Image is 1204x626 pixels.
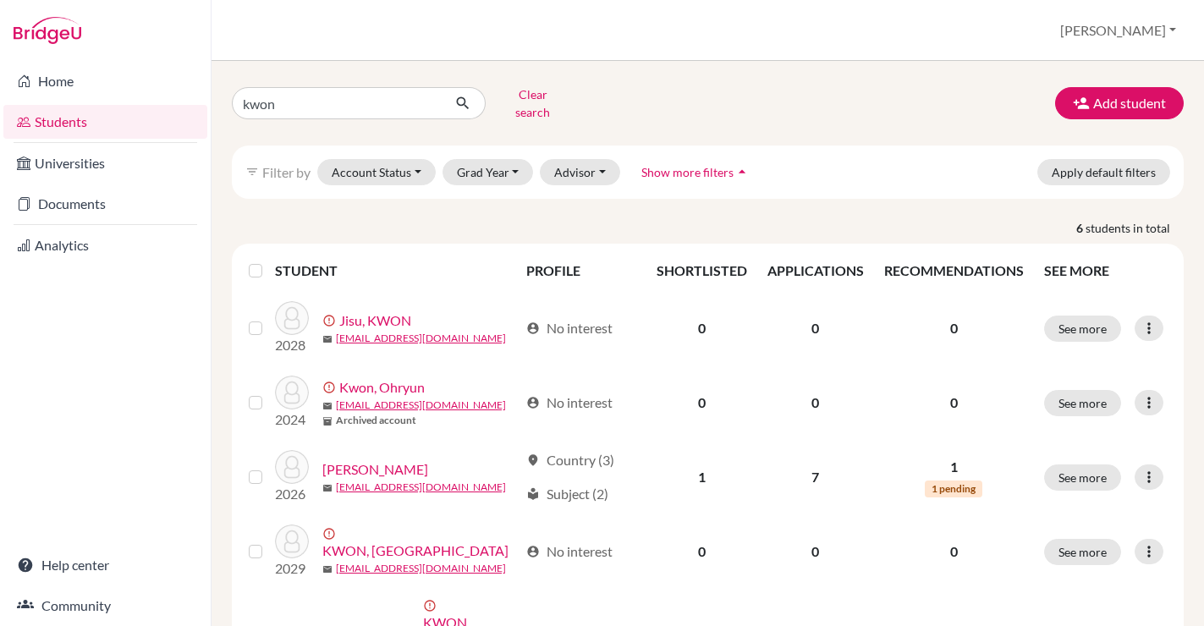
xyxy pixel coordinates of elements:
a: [EMAIL_ADDRESS][DOMAIN_NAME] [336,398,506,413]
span: mail [322,401,333,411]
td: 7 [757,440,874,514]
p: 2029 [275,558,309,579]
a: [EMAIL_ADDRESS][DOMAIN_NAME] [336,561,506,576]
button: Clear search [486,81,580,125]
span: Show more filters [641,165,734,179]
p: 2024 [275,409,309,430]
div: No interest [526,541,613,562]
img: Kwon, Taekhyun [275,450,309,484]
th: APPLICATIONS [757,250,874,291]
td: 0 [646,291,757,365]
img: Jisu, KWON [275,301,309,335]
span: account_circle [526,321,540,335]
a: Students [3,105,207,139]
button: See more [1044,539,1121,565]
a: Community [3,589,207,623]
button: See more [1044,464,1121,491]
span: account_circle [526,396,540,409]
a: [EMAIL_ADDRESS][DOMAIN_NAME] [336,331,506,346]
p: 2028 [275,335,309,355]
th: SEE MORE [1034,250,1177,291]
span: account_circle [526,545,540,558]
th: PROFILE [516,250,646,291]
button: Advisor [540,159,620,185]
span: mail [322,483,333,493]
strong: 6 [1076,219,1086,237]
p: 0 [884,318,1024,338]
a: Documents [3,187,207,221]
p: 1 [884,457,1024,477]
th: STUDENT [275,250,517,291]
td: 0 [757,514,874,589]
a: [PERSON_NAME] [322,459,428,480]
td: 0 [757,365,874,440]
i: filter_list [245,165,259,178]
button: Account Status [317,159,436,185]
button: Grad Year [443,159,534,185]
img: Bridge-U [14,17,81,44]
a: [EMAIL_ADDRESS][DOMAIN_NAME] [336,480,506,495]
td: 1 [646,440,757,514]
span: Filter by [262,164,311,180]
span: inventory_2 [322,416,333,426]
div: No interest [526,318,613,338]
a: Help center [3,548,207,582]
p: 0 [884,541,1024,562]
img: Kwon, Ohryun [275,376,309,409]
button: See more [1044,390,1121,416]
a: Universities [3,146,207,180]
button: See more [1044,316,1121,342]
span: students in total [1086,219,1184,237]
span: local_library [526,487,540,501]
p: 0 [884,393,1024,413]
button: Apply default filters [1037,159,1170,185]
div: Subject (2) [526,484,608,504]
span: location_on [526,453,540,467]
span: error_outline [423,599,440,612]
span: 1 pending [925,480,982,497]
a: Kwon, Ohryun [339,377,425,398]
th: SHORTLISTED [646,250,757,291]
a: Home [3,64,207,98]
button: Add student [1055,87,1184,119]
span: mail [322,334,333,344]
input: Find student by name... [232,87,442,119]
img: KWON, Ain [275,524,309,558]
a: Analytics [3,228,207,262]
td: 0 [646,514,757,589]
b: Archived account [336,413,416,428]
button: Show more filtersarrow_drop_up [627,159,765,185]
div: No interest [526,393,613,413]
p: 2026 [275,484,309,504]
a: Jisu, KWON [339,310,411,331]
span: error_outline [322,314,339,327]
span: mail [322,564,333,574]
th: RECOMMENDATIONS [874,250,1034,291]
i: arrow_drop_up [734,163,750,180]
div: Country (3) [526,450,614,470]
td: 0 [757,291,874,365]
span: error_outline [322,527,339,541]
span: error_outline [322,381,339,394]
button: [PERSON_NAME] [1053,14,1184,47]
td: 0 [646,365,757,440]
a: KWON, [GEOGRAPHIC_DATA] [322,541,509,561]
